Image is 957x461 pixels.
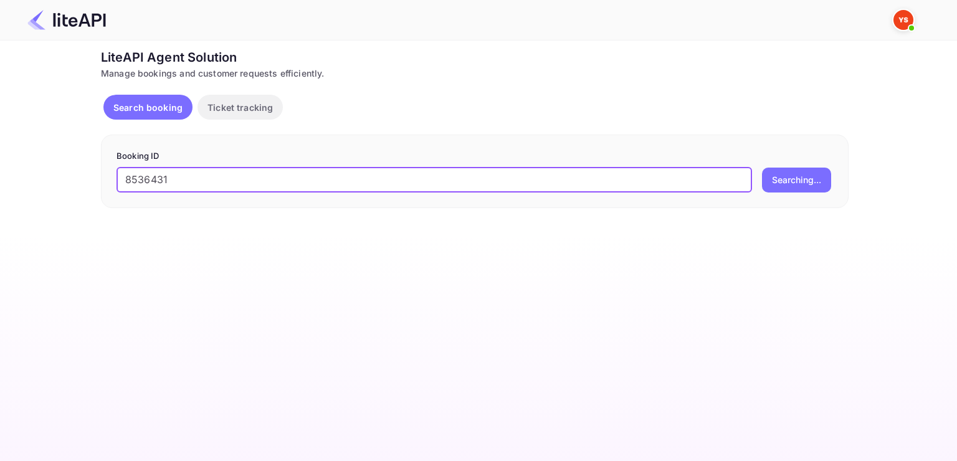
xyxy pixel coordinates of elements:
[207,101,273,114] p: Ticket tracking
[117,150,833,163] p: Booking ID
[27,10,106,30] img: LiteAPI Logo
[117,168,752,192] input: Enter Booking ID (e.g., 63782194)
[762,168,831,192] button: Searching...
[101,67,849,80] div: Manage bookings and customer requests efficiently.
[113,101,183,114] p: Search booking
[893,10,913,30] img: Yandex Support
[101,48,849,67] div: LiteAPI Agent Solution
